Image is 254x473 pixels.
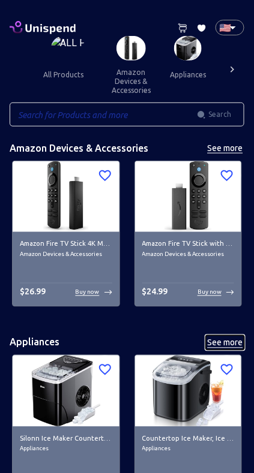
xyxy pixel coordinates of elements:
[20,287,46,297] span: $ 26.99
[10,336,59,349] h5: Appliances
[76,288,100,297] p: Buy now
[208,109,231,120] span: Search
[102,61,160,102] button: amazon devices & accessories
[142,434,235,445] h6: Countertop Ice Maker, Ice Maker Machine 6 Mins 9 Bullet Ice, 26.5lbs/24Hrs, Portable Ice Maker Ma...
[216,20,244,35] div: 🇺🇸
[34,61,93,89] button: all products
[51,36,85,61] img: ALL PRODUCTS
[198,288,222,297] p: Buy now
[142,239,235,250] h6: Amazon Fire TV Stick with Alexa Voice Remote (includes TV controls), free &amp; live TV without c...
[20,239,112,250] h6: Amazon Fire TV Stick 4K Max streaming device, Wi-Fi 6, Alexa Voice Remote (includes TV controls)
[135,355,242,426] img: Countertop Ice Maker, Ice Maker Machine 6 Mins 9 Bullet Ice, 26.5lbs/24Hrs, Portable Ice Maker Ma...
[20,250,112,260] span: Amazon Devices & Accessories
[13,161,119,232] img: Amazon Fire TV Stick 4K Max streaming device, Wi-Fi 6, Alexa Voice Remote (includes TV controls) ...
[219,20,225,35] p: 🇺🇸
[116,36,146,61] img: Amazon Devices & Accessories
[206,336,244,351] button: See more
[10,142,148,155] h5: Amazon Devices & Accessories
[160,61,216,89] button: appliances
[13,355,119,426] img: Silonn Ice Maker Countertop, 9 Cubes Ready in 6 Mins, 26lbs in 24Hrs, Self-Cleaning Ice Machine w...
[10,103,197,126] input: Search for Products and more
[142,250,235,260] span: Amazon Devices & Accessories
[206,141,244,156] button: See more
[142,287,168,297] span: $ 24.99
[135,161,242,232] img: Amazon Fire TV Stick with Alexa Voice Remote (includes TV controls), free &amp; live TV without c...
[142,444,235,454] span: Appliances
[174,36,202,61] img: Appliances
[20,444,112,454] span: Appliances
[20,434,112,445] h6: Silonn Ice Maker Countertop, 9 Cubes Ready in 6 Mins, 26lbs in 24Hrs, Self-Cleaning Ice Machine w...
